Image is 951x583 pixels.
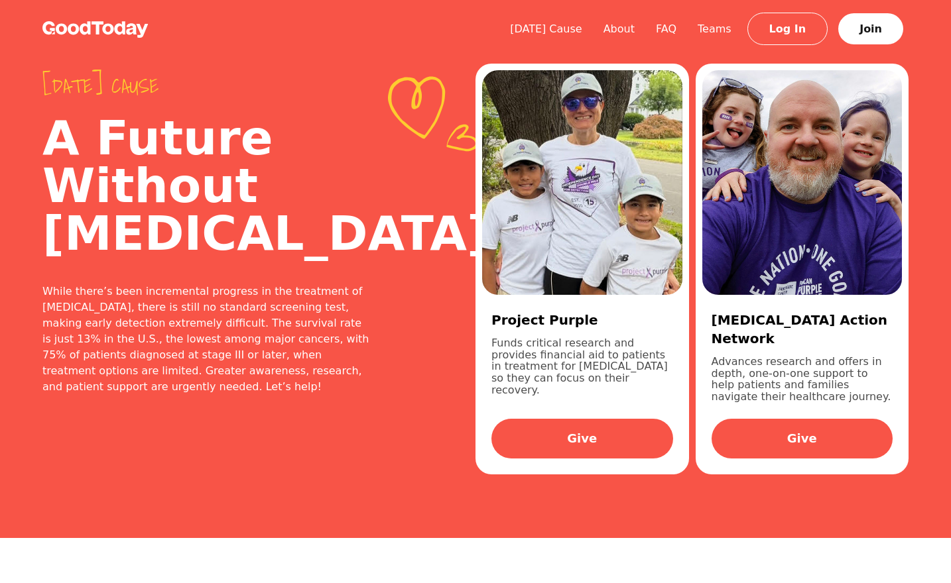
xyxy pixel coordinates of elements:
a: Log In [747,13,828,45]
p: Advances research and offers in depth, one-on-one support to help patients and families navigate ... [712,356,893,402]
img: d7644209-72bf-49ce-bc5b-6acb0947984b.jpg [702,70,903,295]
img: GoodToday [42,21,149,38]
span: [DATE] cause [42,74,369,98]
a: [DATE] Cause [499,23,593,35]
img: 48dc7b1e-300f-40db-9626-52d27bfb7fb2.jpg [482,70,682,295]
h3: Project Purple [491,311,673,329]
a: Give [712,419,893,458]
h3: [MEDICAL_DATA] Action Network [712,311,893,348]
a: Give [491,419,673,458]
a: FAQ [645,23,687,35]
a: Join [838,13,903,44]
a: About [593,23,645,35]
div: While there’s been incremental progress in the treatment of [MEDICAL_DATA], there is still no sta... [42,284,369,395]
h2: A Future Without [MEDICAL_DATA] [42,114,369,257]
a: Teams [687,23,742,35]
p: Funds critical research and provides financial aid to patients in treatment for [MEDICAL_DATA] so... [491,337,673,402]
